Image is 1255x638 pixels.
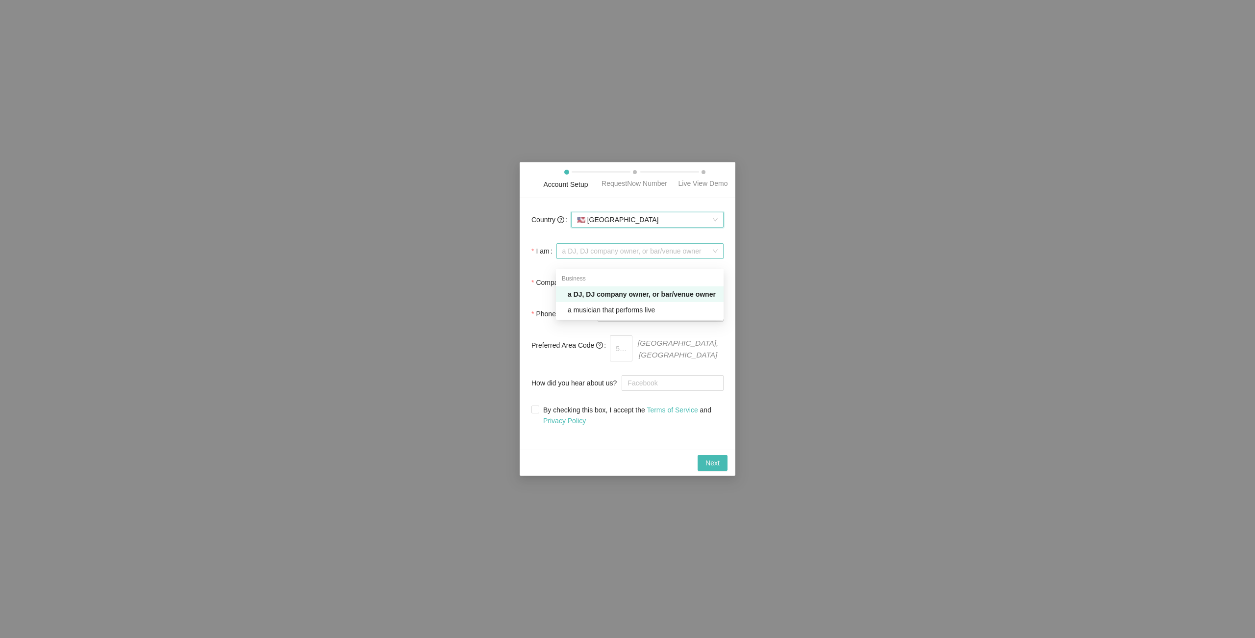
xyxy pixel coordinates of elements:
[698,455,728,471] button: Next
[543,417,586,425] a: Privacy Policy
[539,405,724,426] span: By checking this box, I accept the and
[531,273,572,292] label: Company
[536,308,591,319] span: Phone Number
[602,178,667,189] div: RequestNow Number
[531,340,603,351] span: Preferred Area Code
[610,335,632,361] input: 510
[577,216,585,224] span: 🇺🇸
[678,178,728,189] div: Live View Demo
[647,406,698,414] a: Terms of Service
[632,335,724,361] span: [GEOGRAPHIC_DATA], [GEOGRAPHIC_DATA]
[543,179,588,190] div: Account Setup
[557,216,564,223] span: question-circle
[556,271,724,286] div: Business
[556,286,724,302] div: a DJ, DJ company owner, or bar/venue owner
[622,375,724,391] input: How did you hear about us?
[596,342,603,349] span: question-circle
[568,305,718,315] div: a musician that performs live
[577,212,718,227] span: [GEOGRAPHIC_DATA]
[531,214,564,225] span: Country
[562,244,718,258] span: a DJ, DJ company owner, or bar/venue owner
[531,373,622,393] label: How did you hear about us?
[556,302,724,318] div: a musician that performs live
[568,289,718,300] div: a DJ, DJ company owner, or bar/venue owner
[531,241,556,261] label: I am
[705,458,720,468] span: Next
